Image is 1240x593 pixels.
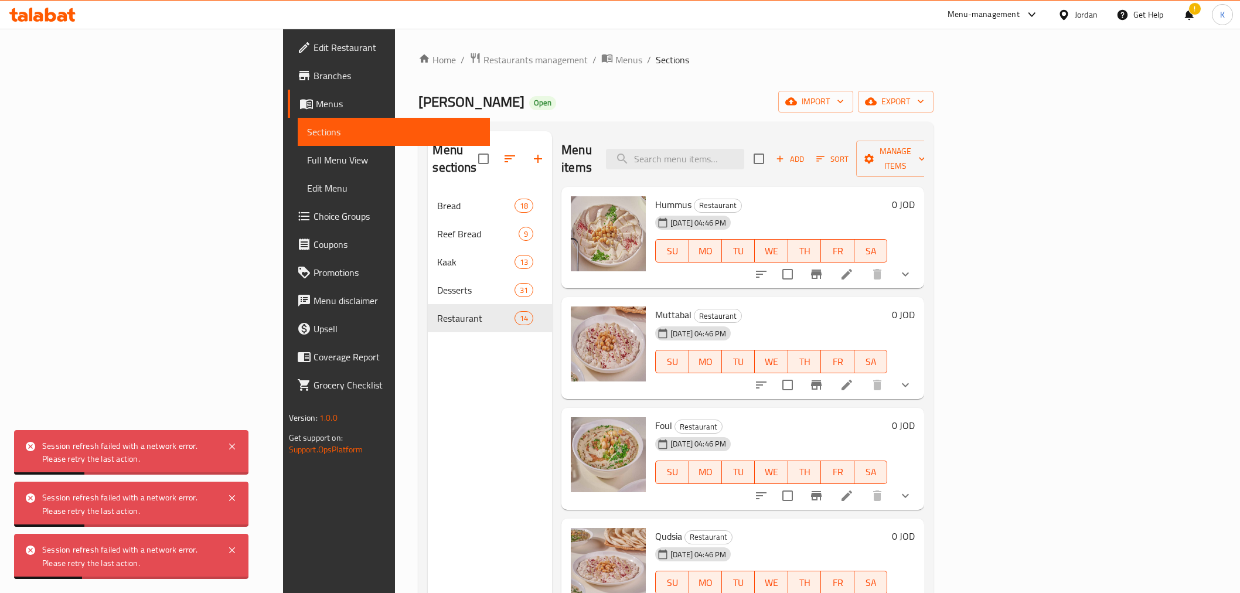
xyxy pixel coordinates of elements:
[592,53,597,67] li: /
[775,262,800,287] span: Select to update
[515,257,533,268] span: 13
[727,464,750,480] span: TU
[571,196,646,271] img: Hummus
[483,53,588,67] span: Restaurants management
[515,283,533,297] div: items
[813,150,851,168] button: Sort
[515,313,533,324] span: 14
[606,149,744,169] input: search
[307,181,481,195] span: Edit Menu
[288,230,490,258] a: Coupons
[307,125,481,139] span: Sections
[802,482,830,510] button: Branch-specific-item
[428,220,552,248] div: Reef Bread9
[288,33,490,62] a: Edit Restaurant
[314,265,481,280] span: Promotions
[529,98,556,108] span: Open
[307,153,481,167] span: Full Menu View
[288,90,490,118] a: Menus
[689,239,722,263] button: MO
[755,239,788,263] button: WE
[694,353,717,370] span: MO
[1220,8,1225,21] span: K
[747,371,775,399] button: sort-choices
[288,202,490,230] a: Choice Groups
[660,243,684,260] span: SU
[288,258,490,287] a: Promotions
[647,53,651,67] li: /
[655,417,672,434] span: Foul
[437,311,514,325] div: Restaurant
[288,287,490,315] a: Menu disclaimer
[826,574,849,591] span: FR
[314,209,481,223] span: Choice Groups
[694,199,742,213] div: Restaurant
[660,353,684,370] span: SU
[684,530,733,544] div: Restaurant
[655,239,689,263] button: SU
[788,94,844,109] span: import
[319,410,338,425] span: 1.0.0
[437,283,514,297] span: Desserts
[755,350,788,373] button: WE
[694,243,717,260] span: MO
[859,243,883,260] span: SA
[854,350,887,373] button: SA
[314,69,481,83] span: Branches
[675,420,722,434] span: Restaurant
[863,482,891,510] button: delete
[42,543,216,570] div: Session refresh failed with a network error. Please retry the last action.
[515,285,533,296] span: 31
[288,343,490,371] a: Coverage Report
[314,322,481,336] span: Upsell
[892,196,915,213] h6: 0 JOD
[437,199,514,213] div: Bread
[722,350,755,373] button: TU
[771,150,809,168] span: Add item
[856,141,935,177] button: Manage items
[660,574,684,591] span: SU
[727,353,750,370] span: TU
[298,174,490,202] a: Edit Menu
[666,438,731,449] span: [DATE] 04:46 PM
[437,255,514,269] div: Kaak
[428,192,552,220] div: Bread18
[674,420,723,434] div: Restaurant
[314,237,481,251] span: Coupons
[892,306,915,323] h6: 0 JOD
[788,239,821,263] button: TH
[802,260,830,288] button: Branch-specific-item
[826,464,849,480] span: FR
[840,378,854,392] a: Edit menu item
[840,267,854,281] a: Edit menu item
[42,491,216,517] div: Session refresh failed with a network error. Please retry the last action.
[793,353,816,370] span: TH
[655,196,691,213] span: Hummus
[863,260,891,288] button: delete
[821,461,854,484] button: FR
[316,97,481,111] span: Menus
[747,482,775,510] button: sort-choices
[854,239,887,263] button: SA
[515,200,533,212] span: 18
[892,417,915,434] h6: 0 JOD
[666,328,731,339] span: [DATE] 04:46 PM
[821,239,854,263] button: FR
[727,574,750,591] span: TU
[289,410,318,425] span: Version:
[892,528,915,544] h6: 0 JOD
[898,489,912,503] svg: Show Choices
[298,146,490,174] a: Full Menu View
[775,373,800,397] span: Select to update
[858,91,934,113] button: export
[529,96,556,110] div: Open
[689,461,722,484] button: MO
[471,146,496,171] span: Select all sections
[496,145,524,173] span: Sort sections
[314,350,481,364] span: Coverage Report
[694,309,741,323] span: Restaurant
[809,150,856,168] span: Sort items
[722,461,755,484] button: TU
[816,152,849,166] span: Sort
